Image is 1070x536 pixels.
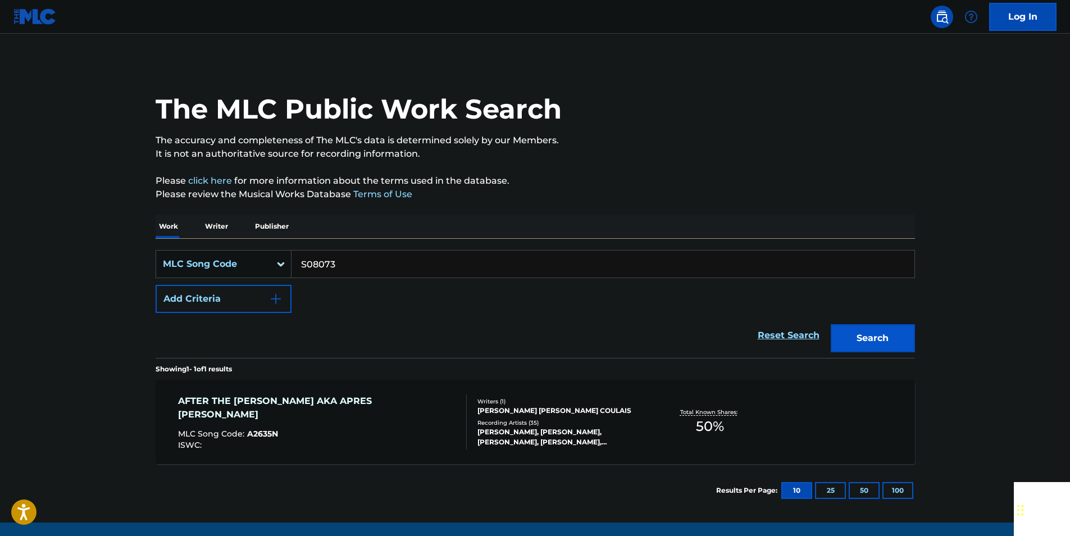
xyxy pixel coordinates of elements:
p: Results Per Page: [716,485,780,496]
button: 25 [815,482,846,499]
a: Terms of Use [351,189,412,199]
p: Work [156,215,181,238]
a: Reset Search [752,323,825,348]
a: click here [188,175,232,186]
p: Total Known Shares: [680,408,740,416]
p: Publisher [252,215,292,238]
p: The accuracy and completeness of The MLC's data is determined solely by our Members. [156,134,915,147]
a: AFTER THE [PERSON_NAME] AKA APRES [PERSON_NAME]MLC Song Code:A2635NISWC:Writers (1)[PERSON_NAME] ... [156,380,915,464]
span: ISWC : [178,440,204,450]
iframe: Chat Widget [1014,482,1070,536]
p: Please for more information about the terms used in the database. [156,174,915,188]
img: search [935,10,949,24]
img: 9d2ae6d4665cec9f34b9.svg [269,292,283,306]
img: MLC Logo [13,8,57,25]
button: Search [831,324,915,352]
button: 10 [781,482,812,499]
p: Showing 1 - 1 of 1 results [156,364,232,374]
button: 50 [849,482,880,499]
p: Writer [202,215,231,238]
div: Drag [1017,493,1024,527]
div: AFTER THE [PERSON_NAME] AKA APRES [PERSON_NAME] [178,394,457,421]
p: It is not an authoritative source for recording information. [156,147,915,161]
span: 50 % [696,416,724,437]
div: [PERSON_NAME] [PERSON_NAME] COULAIS [477,406,647,416]
div: MLC Song Code [163,257,264,271]
a: Public Search [931,6,953,28]
p: Please review the Musical Works Database [156,188,915,201]
span: A2635N [247,429,278,439]
div: Help [960,6,982,28]
form: Search Form [156,250,915,358]
div: Writers ( 1 ) [477,397,647,406]
span: MLC Song Code : [178,429,247,439]
div: [PERSON_NAME], [PERSON_NAME], [PERSON_NAME], [PERSON_NAME], [PERSON_NAME] [477,427,647,447]
img: help [964,10,978,24]
a: Log In [989,3,1057,31]
h1: The MLC Public Work Search [156,92,562,126]
button: 100 [882,482,913,499]
button: Add Criteria [156,285,292,313]
div: Recording Artists ( 35 ) [477,419,647,427]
